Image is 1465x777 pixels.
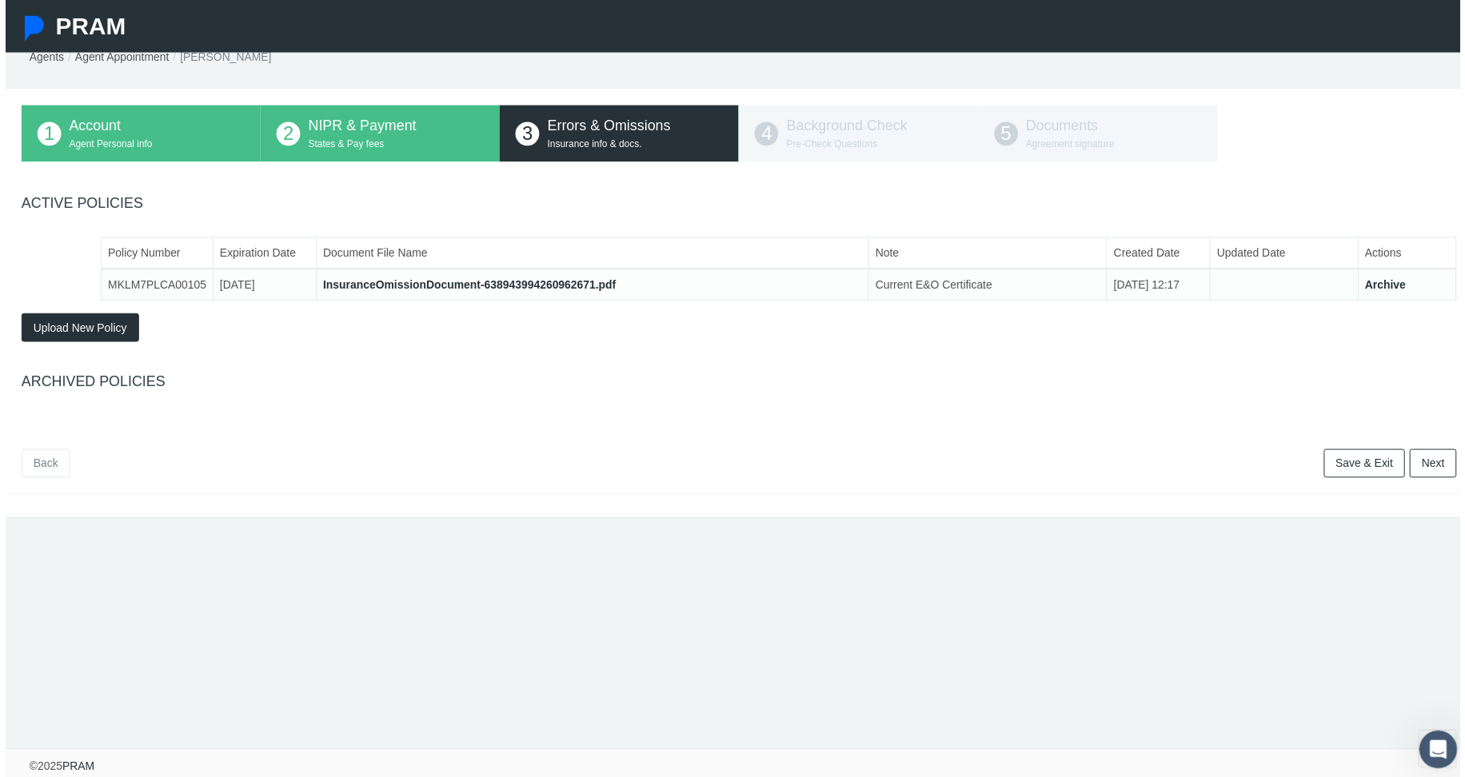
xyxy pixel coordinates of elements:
[320,281,615,293] a: InsuranceOmissionDocument-638943994260962671.pdf
[1423,735,1462,774] iframe: Intercom live chat
[1369,281,1410,293] a: Archive
[32,123,56,147] span: 1
[16,316,134,345] button: Upload New Policy
[1109,271,1213,303] td: [DATE] 12:17
[165,49,268,66] li: [PERSON_NAME]
[305,138,481,153] p: States & Pay fees
[1327,452,1409,481] a: Save & Exit
[1362,239,1460,271] th: Actions
[97,271,210,303] td: MKLM7PLCA00105
[28,324,122,337] span: Upload New Policy
[273,123,297,147] span: 2
[97,239,210,271] th: Policy Number
[1414,452,1461,481] a: Next
[1213,239,1362,271] th: Updated Date
[545,119,669,135] span: Errors & Omissions
[16,452,65,481] a: Back
[64,119,116,135] span: Account
[16,16,42,42] img: Pram Partner
[64,138,241,153] p: Agent Personal info
[16,197,1461,214] h4: ACTIVE POLICIES
[209,271,313,303] td: [DATE]
[545,138,722,153] p: Insurance info & docs.
[869,239,1109,271] th: Note
[1109,239,1213,271] th: Created Date
[209,239,313,271] th: Expiration Date
[313,239,869,271] th: Document File Name
[24,49,59,66] li: Agents
[513,123,537,147] span: 3
[50,13,121,39] span: PRAM
[869,271,1109,303] td: Current E&O Certificate
[305,119,413,135] span: NIPR & Payment
[16,377,1461,394] h4: ARCHIVED POLICIES
[59,49,165,66] li: Agent Appointment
